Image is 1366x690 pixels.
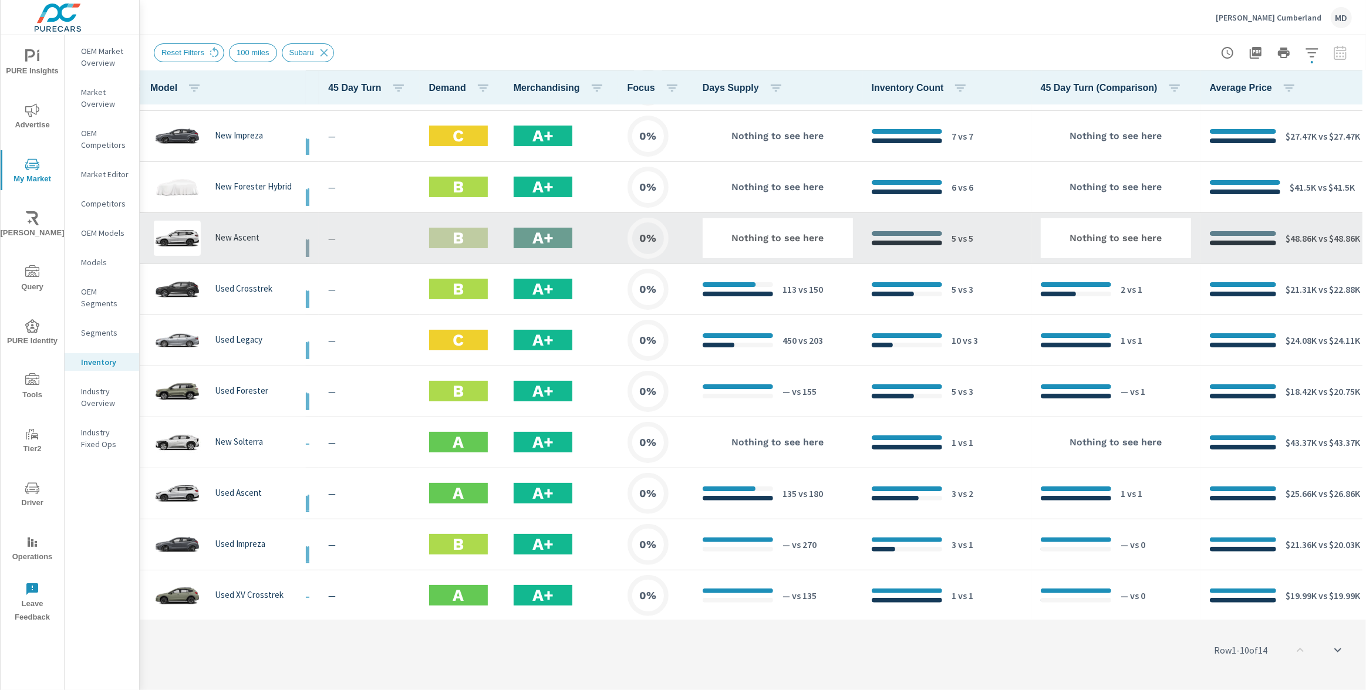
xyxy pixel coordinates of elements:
p: $24.08K [1286,333,1317,347]
p: vs 7 [956,129,973,143]
p: 10 [952,333,961,347]
p: Used Crosstrek [215,283,272,294]
h6: 0% [639,590,656,601]
p: 113 [783,282,797,296]
h2: A+ [532,126,554,146]
p: New Forester Hybrid [215,181,292,192]
p: vs $22.88K [1317,282,1360,296]
p: — [328,384,410,398]
p: Segments [81,327,130,339]
h2: B [453,534,464,554]
p: Row 1 - 10 of 14 [1214,643,1267,657]
img: glamour [154,272,201,307]
h2: A [453,585,464,606]
h2: A+ [532,381,554,401]
div: Industry Fixed Ops [65,424,139,453]
h2: B [453,381,464,401]
p: 450 [783,333,797,347]
p: Models [81,256,130,268]
p: vs 1 [956,435,973,449]
p: Market Editor [81,168,130,180]
p: New Impreza [215,130,263,141]
p: OEM Competitors [81,127,130,151]
label: Nothing to see here [1070,181,1162,202]
div: OEM Segments [65,283,139,312]
p: vs 3 [956,282,973,296]
p: vs 180 [797,486,823,500]
h2: A [453,432,464,452]
p: Market Overview [81,86,130,110]
img: glamour [154,425,201,460]
span: Inventory Count [872,81,973,95]
p: — [328,180,410,194]
p: Used XV Crosstrek [215,590,284,600]
p: vs 1 [1125,486,1142,500]
img: glamour [154,323,201,358]
p: 5 [952,282,956,296]
p: 135 [783,486,797,500]
span: [PERSON_NAME] [4,211,60,240]
div: Market Overview [65,83,139,113]
h6: 0% [639,130,656,142]
p: New Solterra [215,437,263,447]
p: — [328,231,410,245]
p: vs 1 [1125,282,1142,296]
span: Subaru [282,48,321,57]
h2: A [453,483,464,503]
span: Leave Feedback [4,582,60,624]
p: 1 [1121,486,1125,500]
img: glamour [154,170,201,205]
p: $43.37K [1286,435,1317,449]
img: glamour [154,527,201,562]
span: Days Supply [703,81,788,95]
p: 1 [952,588,956,603]
h2: C [453,330,464,350]
h6: 0% [639,232,656,244]
p: vs $41.5K [1316,180,1355,194]
h2: A+ [532,483,554,503]
p: — [328,537,410,552]
label: Nothing to see here [731,232,824,253]
div: Industry Overview [65,383,139,412]
span: Average Price [1210,81,1338,95]
p: vs 3 [956,384,973,398]
span: Driver [4,481,60,510]
p: Industry Fixed Ops [81,427,130,450]
div: nav menu [1,35,64,629]
p: vs 155 [790,384,817,398]
p: — [328,435,410,449]
p: $27.47K [1286,129,1317,143]
div: MD [1331,7,1352,28]
span: Merchandising [514,81,609,95]
p: $21.31K [1286,282,1317,296]
label: Nothing to see here [1070,437,1162,458]
h6: 0% [639,385,656,397]
h6: 0% [639,488,656,499]
h6: 0% [639,181,656,193]
p: vs 0 [1128,588,1145,603]
p: vs 1 [1128,384,1145,398]
p: Inventory [81,356,130,368]
img: glamour [154,119,201,154]
p: vs 2 [956,486,973,500]
h6: 0% [639,283,656,295]
p: 1 [952,435,956,449]
h6: 0% [639,437,656,448]
p: $25.66K [1286,486,1317,500]
p: vs 1 [956,537,973,552]
img: glamour [154,476,201,511]
p: — [783,588,790,603]
p: vs $43.37K [1317,435,1360,449]
span: Reset Filters [154,48,211,57]
p: vs $24.11K [1317,333,1360,347]
p: — [1121,537,1128,552]
div: Reset Filters [154,43,224,62]
p: vs 0 [1128,537,1145,552]
label: Nothing to see here [731,437,824,458]
div: Competitors [65,195,139,212]
p: — [328,588,410,603]
button: Apply Filters [1300,41,1324,65]
p: Used Forester [215,385,268,396]
p: 6 [952,180,956,194]
div: Models [65,253,139,271]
